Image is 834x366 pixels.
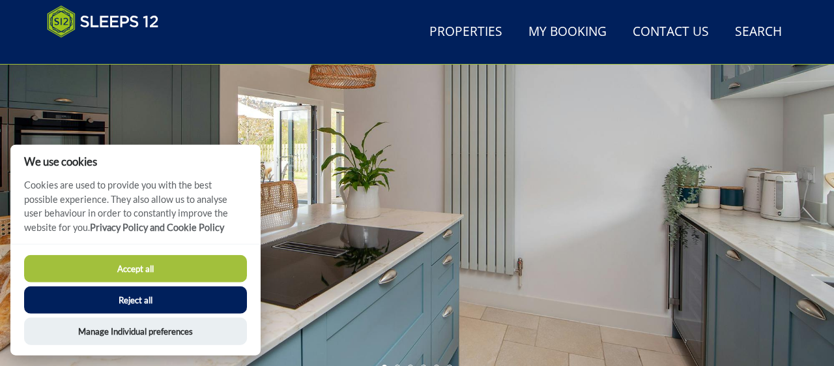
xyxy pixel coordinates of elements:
a: Search [730,18,787,47]
button: Manage Individual preferences [24,318,247,345]
button: Reject all [24,286,247,314]
a: Properties [424,18,508,47]
p: Cookies are used to provide you with the best possible experience. They also allow us to analyse ... [10,178,261,244]
button: Accept all [24,255,247,282]
a: Privacy Policy and Cookie Policy [90,222,224,233]
img: Sleeps 12 [47,5,159,38]
a: My Booking [523,18,612,47]
a: Contact Us [627,18,714,47]
iframe: Customer reviews powered by Trustpilot [40,46,177,57]
h2: We use cookies [10,155,261,168]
